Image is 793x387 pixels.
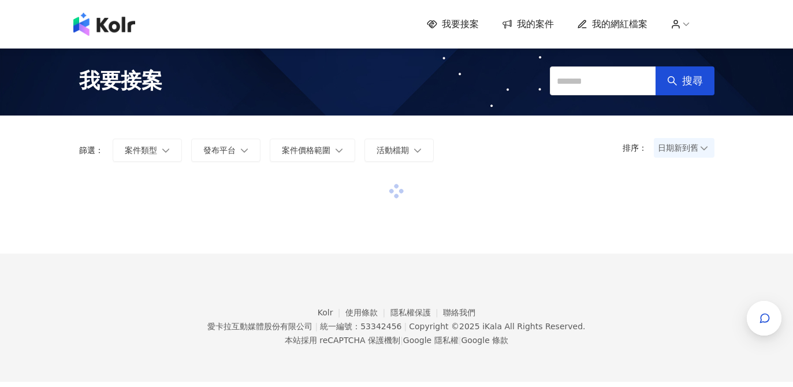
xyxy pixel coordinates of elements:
a: 我要接案 [427,18,479,31]
span: 搜尋 [682,75,703,87]
div: Copyright © 2025 All Rights Reserved. [409,322,585,331]
div: 愛卡拉互動媒體股份有限公司 [207,322,312,331]
span: 案件價格範圍 [282,146,330,155]
a: 我的案件 [502,18,554,31]
span: 日期新到舊 [658,139,710,157]
span: 發布平台 [203,146,236,155]
img: logo [73,13,135,36]
span: 本站採用 reCAPTCHA 保護機制 [285,333,508,347]
button: 活動檔期 [364,139,434,162]
a: 我的網紅檔案 [577,18,647,31]
a: 使用條款 [345,308,390,317]
span: | [459,336,461,345]
span: 我要接案 [442,18,479,31]
span: 我要接案 [79,66,162,95]
a: Google 隱私權 [403,336,459,345]
span: | [315,322,318,331]
p: 篩選： [79,146,103,155]
button: 搜尋 [656,66,714,95]
a: Kolr [318,308,345,317]
span: | [404,322,407,331]
span: 案件類型 [125,146,157,155]
span: 我的網紅檔案 [592,18,647,31]
p: 排序： [623,143,654,152]
button: 案件類型 [113,139,182,162]
a: Google 條款 [461,336,508,345]
a: 聯絡我們 [443,308,475,317]
span: | [400,336,403,345]
span: search [667,76,677,86]
a: 隱私權保護 [390,308,444,317]
a: iKala [482,322,502,331]
div: 統一編號：53342456 [320,322,401,331]
button: 發布平台 [191,139,260,162]
span: 活動檔期 [377,146,409,155]
button: 案件價格範圍 [270,139,355,162]
span: 我的案件 [517,18,554,31]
